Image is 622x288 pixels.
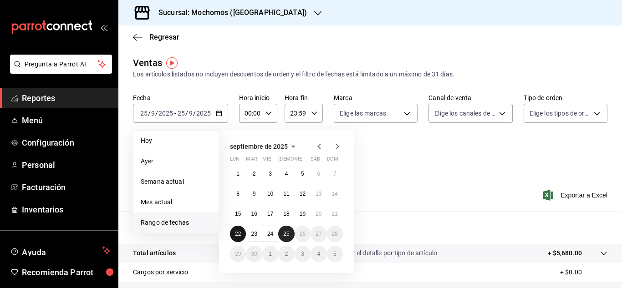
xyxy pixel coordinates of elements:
button: 12 de septiembre de 2025 [295,186,311,202]
span: Semana actual [141,177,211,187]
p: Cargos por servicio [133,268,189,277]
button: 6 de septiembre de 2025 [311,166,326,182]
abbr: 16 de septiembre de 2025 [251,211,257,217]
button: 5 de septiembre de 2025 [295,166,311,182]
abbr: 3 de septiembre de 2025 [269,171,272,177]
input: -- [140,110,148,117]
button: 28 de septiembre de 2025 [327,226,343,242]
abbr: 15 de septiembre de 2025 [235,211,241,217]
button: 22 de septiembre de 2025 [230,226,246,242]
span: Ayuda [22,245,99,256]
button: 8 de septiembre de 2025 [230,186,246,202]
abbr: 4 de septiembre de 2025 [285,171,288,177]
span: Recomienda Parrot [22,266,111,278]
label: Hora inicio [239,95,277,101]
span: / [193,110,196,117]
label: Fecha [133,95,228,101]
span: Inventarios [22,203,111,216]
abbr: 5 de octubre de 2025 [333,251,336,257]
abbr: martes [246,156,257,166]
abbr: 28 de septiembre de 2025 [332,231,338,237]
button: Pregunta a Parrot AI [10,55,112,74]
abbr: 24 de septiembre de 2025 [267,231,273,237]
span: Reportes [22,92,111,104]
button: 4 de septiembre de 2025 [278,166,294,182]
abbr: 8 de septiembre de 2025 [236,191,240,197]
input: ---- [158,110,173,117]
abbr: 2 de octubre de 2025 [285,251,288,257]
span: Regresar [149,33,179,41]
button: 3 de octubre de 2025 [295,246,311,262]
button: 24 de septiembre de 2025 [262,226,278,242]
abbr: 11 de septiembre de 2025 [283,191,289,197]
abbr: 25 de septiembre de 2025 [283,231,289,237]
abbr: 13 de septiembre de 2025 [316,191,321,197]
abbr: jueves [278,156,332,166]
button: 5 de octubre de 2025 [327,246,343,262]
button: 15 de septiembre de 2025 [230,206,246,222]
abbr: 30 de septiembre de 2025 [251,251,257,257]
abbr: 5 de septiembre de 2025 [301,171,304,177]
abbr: 12 de septiembre de 2025 [300,191,306,197]
input: ---- [196,110,211,117]
label: Canal de venta [428,95,512,101]
span: / [155,110,158,117]
p: Total artículos [133,248,176,258]
button: 21 de septiembre de 2025 [327,206,343,222]
button: 29 de septiembre de 2025 [230,246,246,262]
abbr: 1 de septiembre de 2025 [236,171,240,177]
span: Personal [22,159,111,171]
button: 17 de septiembre de 2025 [262,206,278,222]
span: septiembre de 2025 [230,143,288,150]
button: 30 de septiembre de 2025 [246,246,262,262]
p: + $5,680.00 [548,248,582,258]
img: Tooltip marker [166,57,178,69]
button: 1 de octubre de 2025 [262,246,278,262]
span: / [185,110,188,117]
p: + $0.00 [560,268,607,277]
span: Exportar a Excel [545,190,607,201]
button: 14 de septiembre de 2025 [327,186,343,202]
abbr: 9 de septiembre de 2025 [253,191,256,197]
abbr: domingo [327,156,338,166]
button: 7 de septiembre de 2025 [327,166,343,182]
span: Mes actual [141,197,211,207]
abbr: 7 de septiembre de 2025 [333,171,336,177]
abbr: lunes [230,156,240,166]
button: 27 de septiembre de 2025 [311,226,326,242]
button: 3 de septiembre de 2025 [262,166,278,182]
label: Hora fin [285,95,323,101]
abbr: 26 de septiembre de 2025 [300,231,306,237]
button: 13 de septiembre de 2025 [311,186,326,202]
span: Rango de fechas [141,218,211,227]
abbr: 19 de septiembre de 2025 [300,211,306,217]
button: 4 de octubre de 2025 [311,246,326,262]
button: 2 de octubre de 2025 [278,246,294,262]
abbr: 21 de septiembre de 2025 [332,211,338,217]
span: - [174,110,176,117]
span: Facturación [22,181,111,193]
span: Elige los tipos de orden [530,109,591,118]
button: 19 de septiembre de 2025 [295,206,311,222]
a: Pregunta a Parrot AI [6,66,112,76]
span: Pregunta a Parrot AI [25,60,98,69]
span: Elige los canales de venta [434,109,495,118]
abbr: 20 de septiembre de 2025 [316,211,321,217]
button: 25 de septiembre de 2025 [278,226,294,242]
input: -- [177,110,185,117]
h3: Sucursal: Mochomos ([GEOGRAPHIC_DATA]) [151,7,307,18]
span: Elige las marcas [340,109,386,118]
abbr: 18 de septiembre de 2025 [283,211,289,217]
abbr: 27 de septiembre de 2025 [316,231,321,237]
button: 16 de septiembre de 2025 [246,206,262,222]
button: open_drawer_menu [100,24,107,31]
label: Marca [334,95,418,101]
abbr: viernes [295,156,302,166]
button: 2 de septiembre de 2025 [246,166,262,182]
abbr: 6 de septiembre de 2025 [317,171,320,177]
abbr: 14 de septiembre de 2025 [332,191,338,197]
span: Hoy [141,136,211,146]
div: Los artículos listados no incluyen descuentos de orden y el filtro de fechas está limitado a un m... [133,70,607,79]
abbr: 17 de septiembre de 2025 [267,211,273,217]
button: 20 de septiembre de 2025 [311,206,326,222]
